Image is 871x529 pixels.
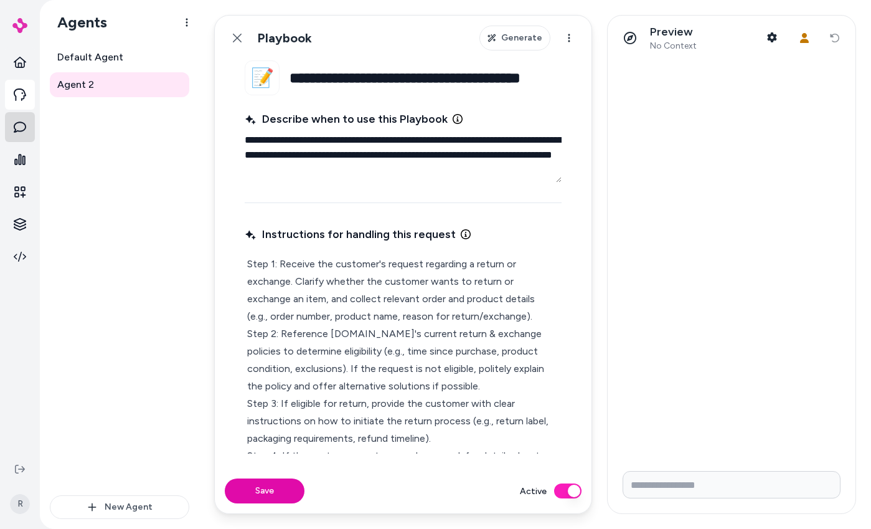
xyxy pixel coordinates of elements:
button: Generate [479,26,550,50]
button: 📝 [245,60,280,95]
a: Agent 2 [50,72,189,97]
img: alby Logo [12,18,27,33]
button: R [7,484,32,524]
span: Instructions for handling this request [245,226,456,243]
h1: Agents [47,13,107,32]
span: Generate [501,32,542,44]
button: New Agent [50,495,189,519]
span: Describe when to use this Playbook [245,110,448,128]
span: Agent 2 [57,77,94,92]
label: Active [520,485,547,498]
a: Default Agent [50,45,189,70]
button: Save [225,479,304,503]
h1: Playbook [257,31,312,46]
input: Write your prompt here [623,471,840,498]
span: No Context [650,41,697,52]
span: Default Agent [57,50,123,65]
p: Preview [650,25,697,39]
span: R [10,494,30,514]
